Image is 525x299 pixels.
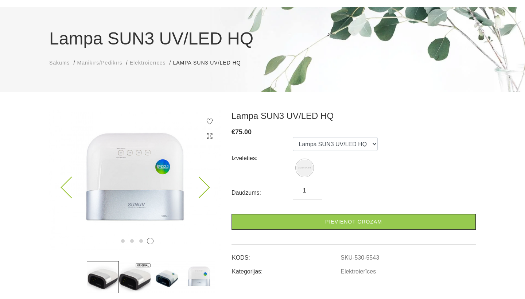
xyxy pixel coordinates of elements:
[49,59,70,67] a: Sākums
[341,268,376,275] a: Elektroierīces
[232,262,340,276] td: Kategorijas:
[49,60,70,66] span: Sākums
[151,261,183,293] img: ...
[77,59,122,67] a: Manikīrs/Pedikīrs
[296,160,313,176] img: Lampa SUN3 UV/LED HQ
[119,261,151,293] img: ...
[49,26,476,52] h1: Lampa SUN3 UV/LED HQ
[232,187,293,199] div: Daudzums:
[87,261,119,293] img: ...
[341,255,379,261] a: SKU-530-5543
[139,239,143,243] button: 3 of 4
[130,59,166,67] a: Elektroierīces
[77,60,122,66] span: Manikīrs/Pedikīrs
[49,110,221,250] img: ...
[232,152,293,164] div: Izvēlēties:
[173,59,248,67] li: Lampa SUN3 UV/LED HQ
[183,261,215,293] img: ...
[147,238,153,244] button: 4 of 4
[130,239,134,243] button: 2 of 4
[130,60,166,66] span: Elektroierīces
[232,110,476,121] h3: Lampa SUN3 UV/LED HQ
[121,239,125,243] button: 1 of 4
[232,214,476,230] a: Pievienot grozam
[232,128,235,136] span: €
[232,248,340,262] td: KODS:
[235,128,252,136] span: 75.00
